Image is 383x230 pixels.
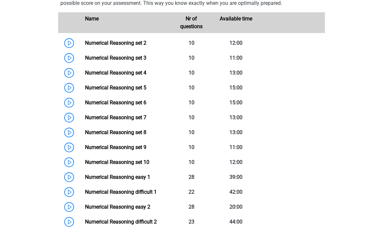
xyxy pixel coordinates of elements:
div: Name [80,15,169,30]
div: Nr of questions [169,15,214,30]
a: Numerical Reasoning difficult 2 [85,219,157,225]
div: Available time [214,15,258,30]
a: Numerical Reasoning set 10 [85,159,149,165]
a: Numerical Reasoning set 8 [85,129,146,135]
a: Numerical Reasoning set 2 [85,40,146,46]
a: Numerical Reasoning set 6 [85,99,146,106]
a: Numerical Reasoning difficult 1 [85,189,157,195]
a: Numerical Reasoning set 5 [85,85,146,91]
a: Numerical Reasoning set 9 [85,144,146,150]
a: Numerical Reasoning set 3 [85,55,146,61]
a: Numerical Reasoning easy 1 [85,174,150,180]
a: Numerical Reasoning set 4 [85,70,146,76]
a: Numerical Reasoning easy 2 [85,204,150,210]
a: Numerical Reasoning set 7 [85,114,146,121]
